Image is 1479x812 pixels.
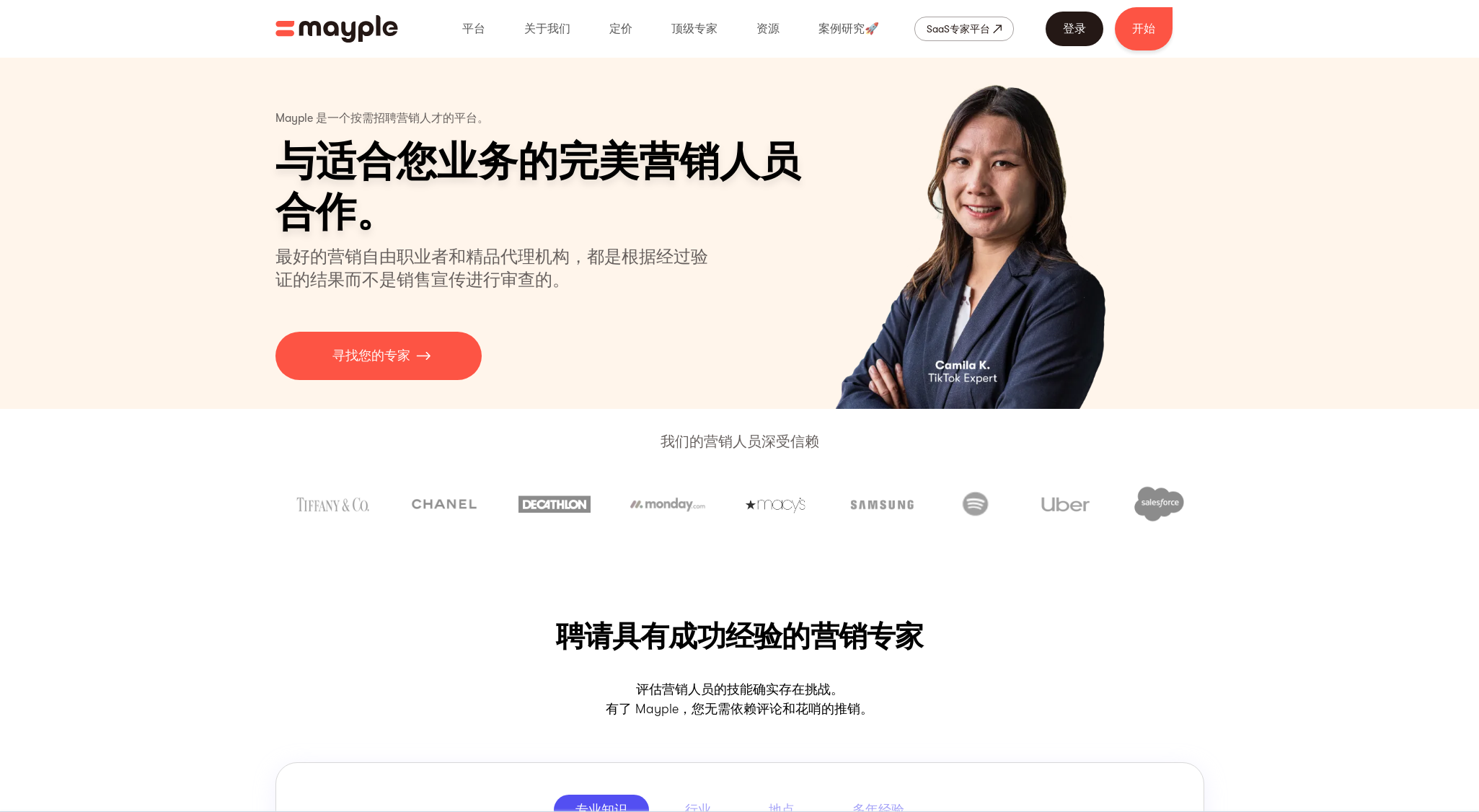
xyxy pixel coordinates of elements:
[606,6,636,52] div: 定价
[636,682,844,697] font: 评估营销人员的技能确实存在挑战。
[754,58,1204,409] div: 2 之 4
[1115,7,1173,50] a: 开始
[811,620,924,653] font: 营销专家
[275,247,708,290] font: 最好的营销自由职业者和精品代理机构，都是根据经过验证的结果而不是销售宣传进行审查的。
[1046,12,1103,46] a: 登录
[556,620,811,653] font: 聘请具有成功经验的
[275,139,800,236] font: 与适合您业务的完美营销人员合作。
[275,112,489,125] font: Mayple 是一个按需招聘营销人才的平台。
[1063,22,1086,35] font: 登录
[459,6,489,52] div: 平台
[754,58,1204,409] div: 旋转木马
[275,15,398,43] a: 家
[668,6,721,52] div: 顶级专家
[332,348,410,363] font: 寻找您的专家
[661,433,819,450] font: 我们的营销人员深受信赖
[606,702,873,716] font: 有了 Mayple，您无需依赖评论和花哨的推销。
[275,15,398,43] img: Mayple 徽标
[521,6,574,52] div: 关于我们
[914,17,1014,41] a: SaaS专家平台
[927,23,990,35] font: SaaS专家平台
[753,6,783,52] div: 资源
[275,332,482,380] a: 寻找您的专家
